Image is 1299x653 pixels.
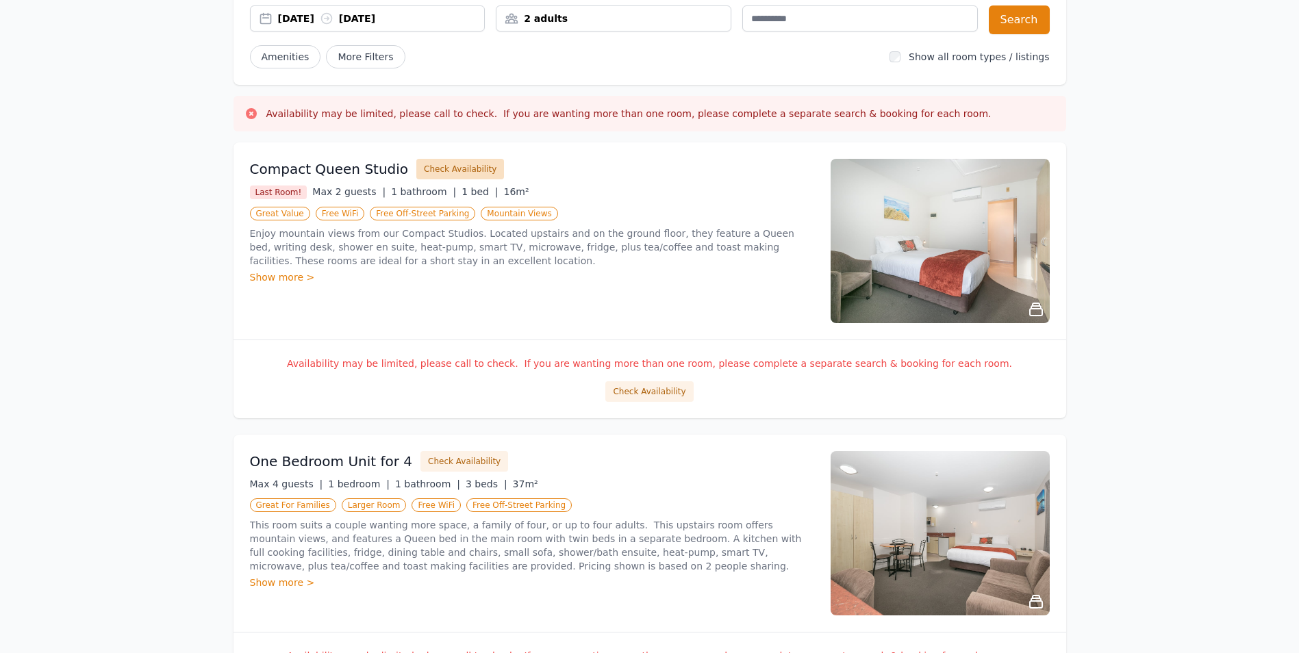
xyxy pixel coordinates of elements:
[466,478,507,489] span: 3 beds |
[391,186,456,197] span: 1 bathroom |
[250,478,323,489] span: Max 4 guests |
[250,576,814,589] div: Show more >
[395,478,460,489] span: 1 bathroom |
[250,270,814,284] div: Show more >
[909,51,1049,62] label: Show all room types / listings
[513,478,538,489] span: 37m²
[250,45,321,68] button: Amenities
[481,207,557,220] span: Mountain Views
[420,451,508,472] button: Check Availability
[496,12,731,25] div: 2 adults
[605,381,693,402] button: Check Availability
[250,498,336,512] span: Great For Families
[250,207,310,220] span: Great Value
[278,12,485,25] div: [DATE] [DATE]
[504,186,529,197] span: 16m²
[250,227,814,268] p: Enjoy mountain views from our Compact Studios. Located upstairs and on the ground floor, they fea...
[250,452,413,471] h3: One Bedroom Unit for 4
[466,498,572,512] span: Free Off-Street Parking
[250,518,814,573] p: This room suits a couple wanting more space, a family of four, or up to four adults. This upstair...
[326,45,405,68] span: More Filters
[370,207,475,220] span: Free Off-Street Parking
[416,159,504,179] button: Check Availability
[312,186,386,197] span: Max 2 guests |
[328,478,390,489] span: 1 bedroom |
[412,498,461,512] span: Free WiFi
[266,107,992,120] h3: Availability may be limited, please call to check. If you are wanting more than one room, please ...
[989,5,1050,34] button: Search
[250,159,409,179] h3: Compact Queen Studio
[316,207,365,220] span: Free WiFi
[462,186,498,197] span: 1 bed |
[250,357,1050,370] p: Availability may be limited, please call to check. If you are wanting more than one room, please ...
[342,498,407,512] span: Larger Room
[250,185,307,199] span: Last Room!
